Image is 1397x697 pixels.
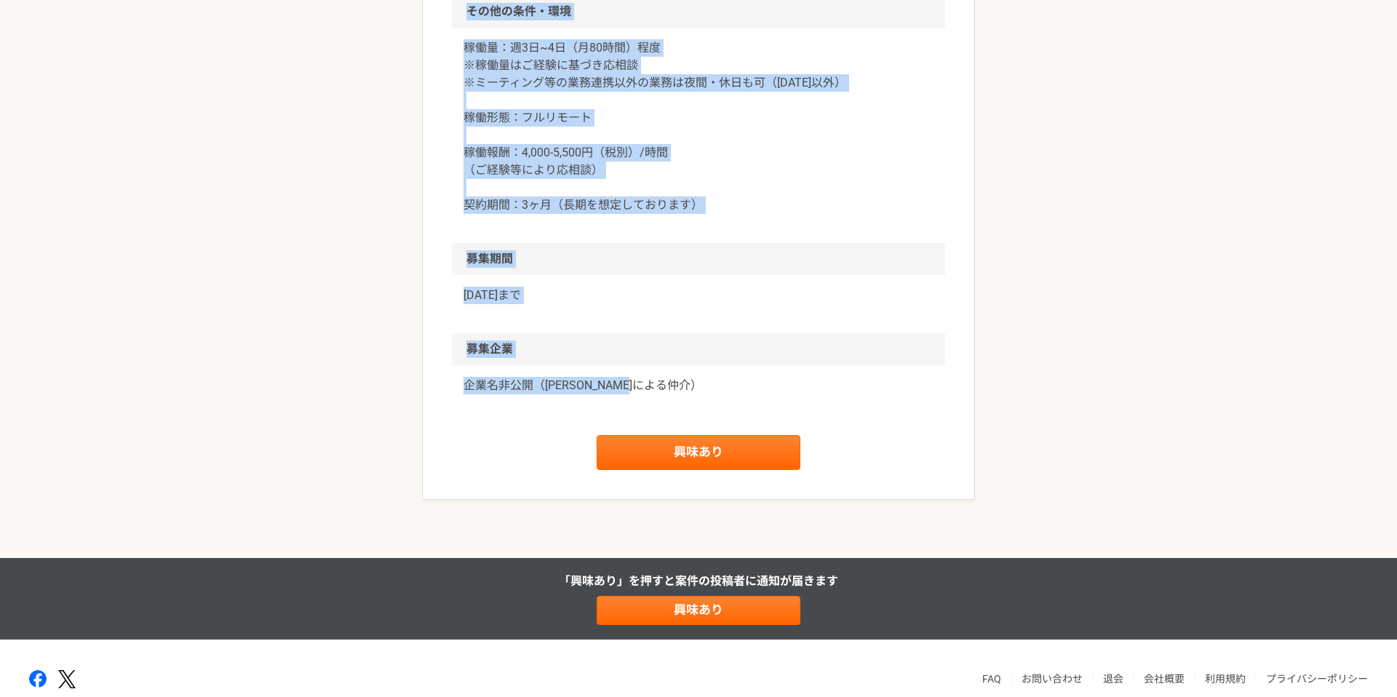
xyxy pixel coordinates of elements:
p: 稼働量：週3日~4日（月80時間）程度 ※稼働量はご経験に基づき応相談 ※ミーティング等の業務連携以外の業務は夜間・休日も可（[DATE]以外） 稼働形態：フルリモート 稼働報酬：4,000-5... [463,39,934,214]
a: 企業名非公開（[PERSON_NAME]による仲介） [463,377,934,394]
a: プライバシーポリシー [1266,673,1368,685]
a: FAQ [982,673,1001,685]
a: 利用規約 [1205,673,1246,685]
p: [DATE]まで [463,287,934,304]
h2: 募集期間 [452,243,945,275]
a: 退会 [1103,673,1123,685]
a: お問い合わせ [1022,673,1083,685]
p: 「興味あり」を押すと 案件の投稿者に通知が届きます [559,573,838,590]
a: 興味あり [597,596,800,625]
a: 会社概要 [1144,673,1185,685]
a: 興味あり [597,435,800,470]
img: facebook-2adfd474.png [29,670,47,688]
img: x-391a3a86.png [58,670,76,688]
h2: 募集企業 [452,333,945,365]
